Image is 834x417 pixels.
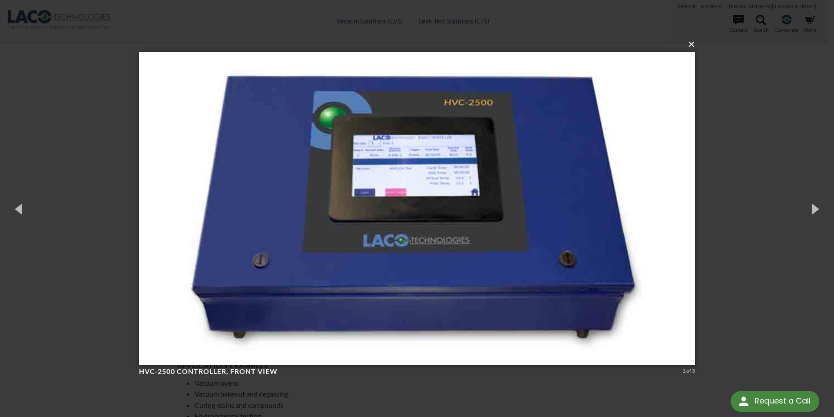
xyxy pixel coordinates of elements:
[139,367,679,376] h4: HVC-2500 Controller, front view
[142,35,698,54] button: ×
[731,391,819,412] div: Request a Call
[795,185,834,233] button: Next (Right arrow key)
[139,35,695,383] img: HVC-2500 Controller, front view
[682,367,695,375] div: 1 of 3
[737,394,751,408] img: round button
[755,391,811,411] div: Request a Call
